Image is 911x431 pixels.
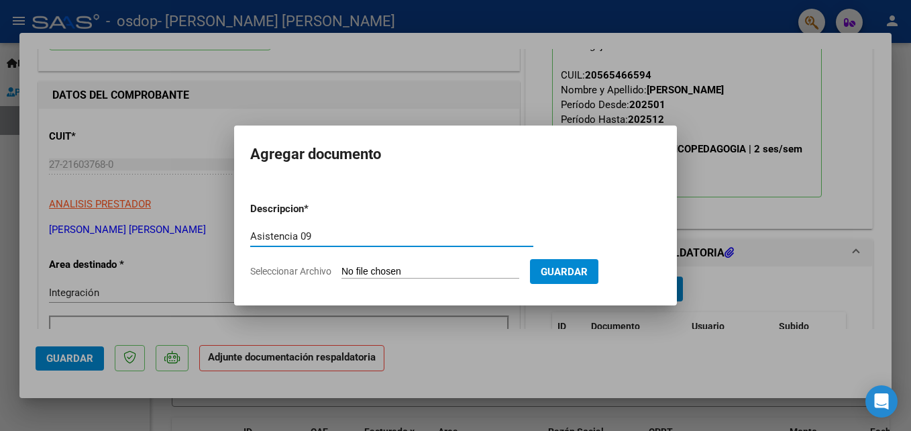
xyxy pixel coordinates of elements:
[250,201,374,217] p: Descripcion
[865,385,898,418] div: Open Intercom Messenger
[250,266,331,277] span: Seleccionar Archivo
[530,259,598,284] button: Guardar
[541,266,588,278] span: Guardar
[250,142,661,167] h2: Agregar documento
